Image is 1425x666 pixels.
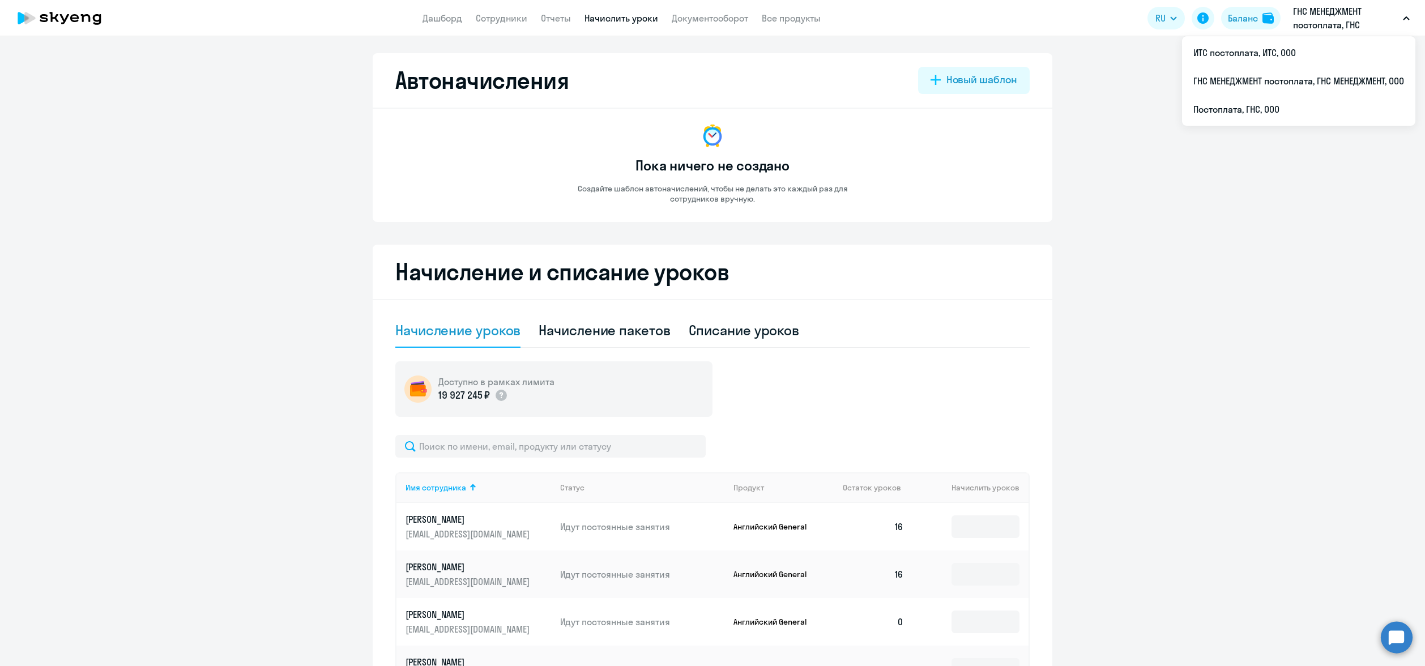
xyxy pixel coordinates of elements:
button: ГНС МЕНЕДЖМЕНТ постоплата, ГНС МЕНЕДЖМЕНТ, ООО [1287,5,1415,32]
button: Балансbalance [1221,7,1281,29]
div: Продукт [733,483,834,493]
p: [EMAIL_ADDRESS][DOMAIN_NAME] [406,623,532,635]
span: Остаток уроков [843,483,901,493]
p: 19 927 245 ₽ [438,388,490,403]
p: Английский General [733,569,818,579]
a: [PERSON_NAME][EMAIL_ADDRESS][DOMAIN_NAME] [406,608,551,635]
p: Создайте шаблон автоначислений, чтобы не делать это каждый раз для сотрудников вручную. [554,183,871,204]
div: Начисление уроков [395,321,520,339]
span: RU [1155,11,1166,25]
td: 16 [834,550,913,598]
p: [PERSON_NAME] [406,608,532,621]
div: Статус [560,483,724,493]
div: Продукт [733,483,764,493]
button: RU [1147,7,1185,29]
h5: Доступно в рамках лимита [438,375,554,388]
p: Идут постоянные занятия [560,568,724,580]
a: Дашборд [423,12,462,24]
p: [EMAIL_ADDRESS][DOMAIN_NAME] [406,575,532,588]
p: ГНС МЕНЕДЖМЕНТ постоплата, ГНС МЕНЕДЖМЕНТ, ООО [1293,5,1398,32]
h3: Пока ничего не создано [635,156,790,174]
div: Статус [560,483,584,493]
p: [PERSON_NAME] [406,513,532,526]
div: Новый шаблон [946,72,1017,87]
button: Новый шаблон [918,67,1030,94]
h2: Автоначисления [395,67,569,94]
a: [PERSON_NAME][EMAIL_ADDRESS][DOMAIN_NAME] [406,513,551,540]
td: 16 [834,503,913,550]
a: [PERSON_NAME][EMAIL_ADDRESS][DOMAIN_NAME] [406,561,551,588]
p: Идут постоянные занятия [560,520,724,533]
img: wallet-circle.png [404,375,432,403]
th: Начислить уроков [913,472,1029,503]
a: Все продукты [762,12,821,24]
div: Начисление пакетов [539,321,670,339]
input: Поиск по имени, email, продукту или статусу [395,435,706,458]
td: 0 [834,598,913,646]
a: Начислить уроки [584,12,658,24]
p: Английский General [733,522,818,532]
p: [EMAIL_ADDRESS][DOMAIN_NAME] [406,528,532,540]
p: [PERSON_NAME] [406,561,532,573]
img: balance [1262,12,1274,24]
h2: Начисление и списание уроков [395,258,1030,285]
a: Отчеты [541,12,571,24]
p: Английский General [733,617,818,627]
div: Имя сотрудника [406,483,466,493]
div: Имя сотрудника [406,483,551,493]
a: Документооборот [672,12,748,24]
div: Списание уроков [689,321,800,339]
p: Идут постоянные занятия [560,616,724,628]
img: no-data [699,122,726,150]
ul: RU [1182,36,1415,126]
a: Сотрудники [476,12,527,24]
div: Баланс [1228,11,1258,25]
div: Остаток уроков [843,483,913,493]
